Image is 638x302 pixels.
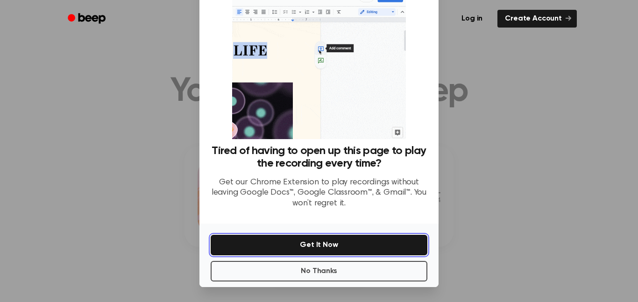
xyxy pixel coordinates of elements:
[211,177,427,209] p: Get our Chrome Extension to play recordings without leaving Google Docs™, Google Classroom™, & Gm...
[211,261,427,281] button: No Thanks
[452,8,492,29] a: Log in
[211,235,427,255] button: Get It Now
[61,10,114,28] a: Beep
[497,10,577,28] a: Create Account
[211,145,427,170] h3: Tired of having to open up this page to play the recording every time?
